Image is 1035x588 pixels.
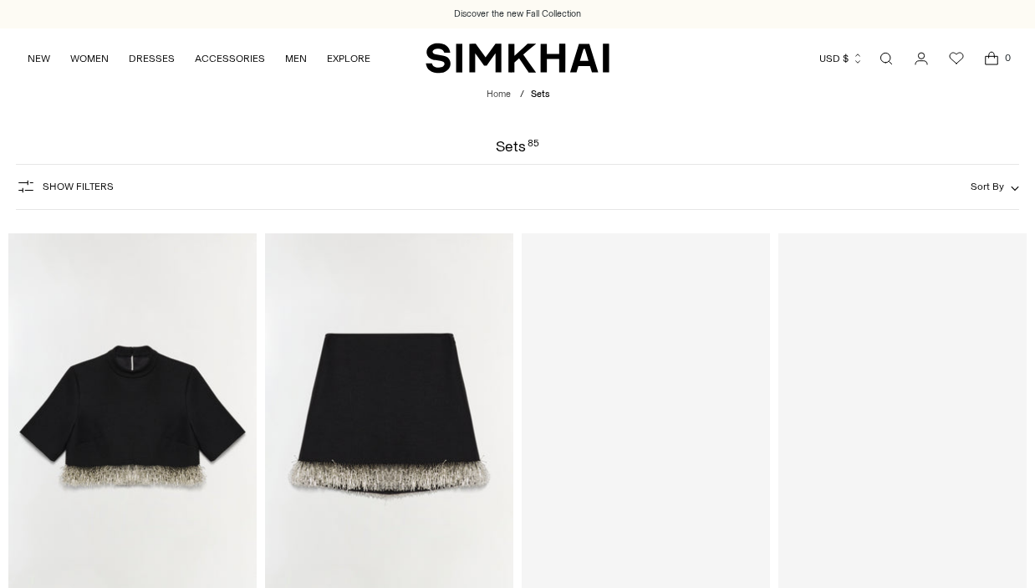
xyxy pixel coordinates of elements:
a: WOMEN [70,40,109,77]
button: Show Filters [16,173,114,200]
span: Sort By [971,181,1004,192]
a: Discover the new Fall Collection [454,8,581,21]
div: 85 [528,139,539,154]
a: Wishlist [940,42,973,75]
a: Go to the account page [905,42,938,75]
h1: Sets [496,139,538,154]
a: NEW [28,40,50,77]
a: Open search modal [869,42,903,75]
a: DRESSES [129,40,175,77]
div: / [520,88,524,102]
a: EXPLORE [327,40,370,77]
button: USD $ [819,40,864,77]
span: 0 [1000,50,1015,65]
a: MEN [285,40,307,77]
a: Home [487,89,511,100]
a: Open cart modal [975,42,1008,75]
a: SIMKHAI [426,42,609,74]
button: Sort By [971,177,1019,196]
nav: breadcrumbs [487,88,549,102]
span: Show Filters [43,181,114,192]
a: ACCESSORIES [195,40,265,77]
span: Sets [531,89,549,100]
